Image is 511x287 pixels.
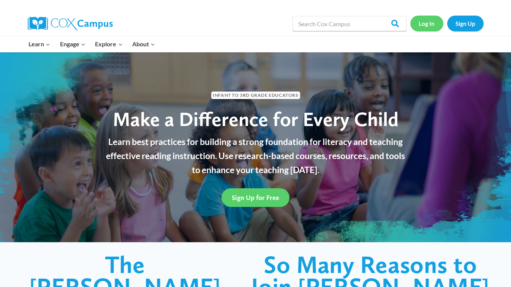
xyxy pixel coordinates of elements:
p: Learn best practices for building a strong foundation for literacy and teaching effective reading... [102,135,410,177]
a: Sign Up [447,16,484,31]
img: Cox Campus [28,17,113,30]
span: Infant to 3rd Grade Educators [211,91,300,99]
input: Search Cox Campus [293,16,407,31]
nav: Secondary Navigation [410,16,484,31]
a: Log In [410,16,443,31]
span: Make a Difference for Every Child [113,107,399,131]
button: Child menu of Learn [24,36,55,52]
a: Sign Up for Free [221,188,290,207]
span: Sign Up for Free [232,194,279,202]
button: Child menu of Explore [90,36,128,52]
nav: Primary Navigation [24,36,160,52]
button: Child menu of About [127,36,160,52]
button: Child menu of Engage [55,36,90,52]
